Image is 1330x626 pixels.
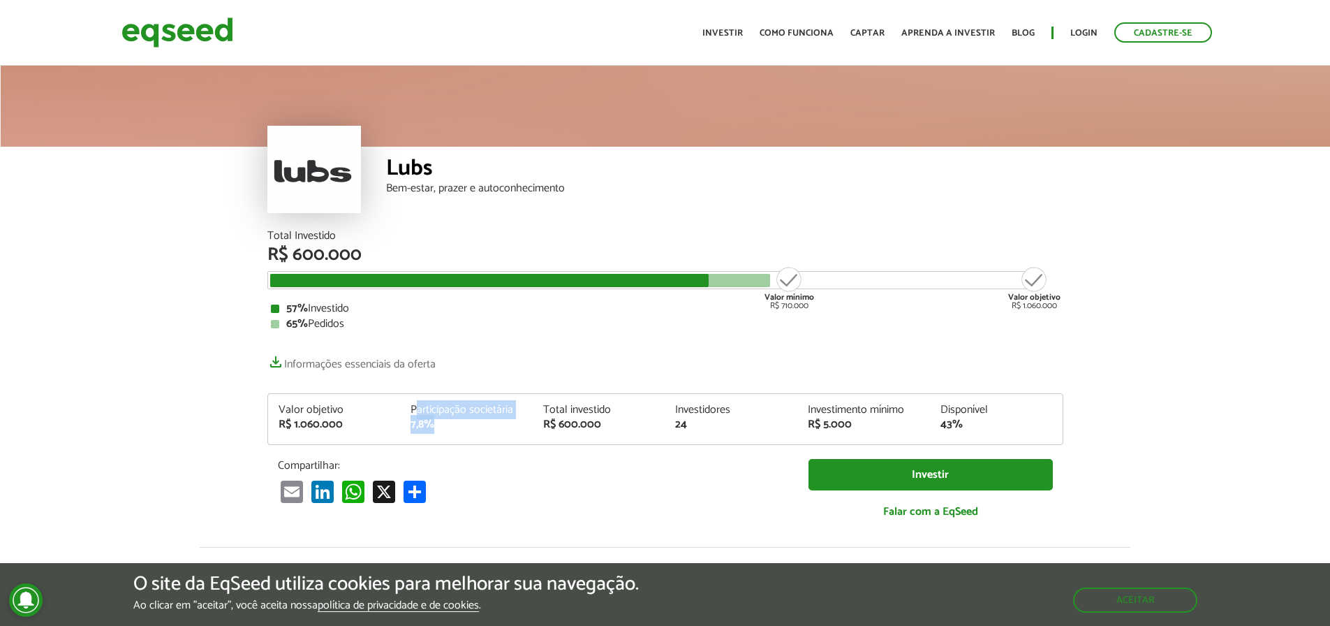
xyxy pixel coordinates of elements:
[133,574,639,595] h5: O site da EqSeed utiliza cookies para melhorar sua navegação.
[940,419,1052,430] div: 43%
[386,183,1063,194] div: Bem-estar, prazer e autoconhecimento
[370,479,398,502] a: X
[386,157,1063,183] div: Lubs
[411,405,522,416] div: Participação societária
[267,231,1063,242] div: Total Investido
[850,29,885,38] a: Captar
[1073,588,1197,613] button: Aceitar
[808,405,919,416] div: Investimento mínimo
[267,351,436,370] a: Informações essenciais da oferta
[543,405,655,416] div: Total investido
[309,479,337,502] a: LinkedIn
[808,419,919,430] div: R$ 5.000
[401,479,429,502] a: Compartilhar
[1008,265,1061,310] div: R$ 1.060.000
[339,479,367,502] a: WhatsApp
[267,246,1063,264] div: R$ 600.000
[121,14,233,51] img: EqSeed
[940,405,1052,416] div: Disponível
[286,314,308,333] strong: 65%
[279,405,390,416] div: Valor objetivo
[1008,291,1061,304] strong: Valor objetivo
[271,303,1060,314] div: Investido
[764,291,814,304] strong: Valor mínimo
[543,419,655,430] div: R$ 600.000
[278,479,306,502] a: Email
[1070,29,1098,38] a: Login
[808,459,1053,490] a: Investir
[1114,22,1212,43] a: Cadastre-se
[702,29,743,38] a: Investir
[318,600,479,612] a: política de privacidade e de cookies
[271,319,1060,330] div: Pedidos
[279,419,390,430] div: R$ 1.060.000
[675,419,787,430] div: 24
[286,299,308,318] strong: 57%
[278,459,788,472] p: Compartilhar:
[808,497,1053,526] a: Falar com a EqSeed
[1012,29,1035,38] a: Blog
[763,265,815,310] div: R$ 710.000
[411,419,522,430] div: 7,8%
[675,405,787,416] div: Investidores
[901,29,995,38] a: Aprenda a investir
[133,599,639,612] p: Ao clicar em "aceitar", você aceita nossa .
[760,29,834,38] a: Como funciona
